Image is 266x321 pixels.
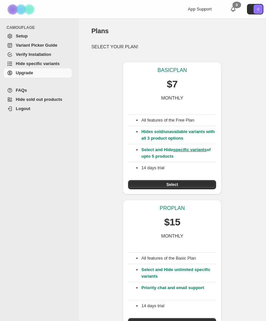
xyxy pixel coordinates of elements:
p: Select and Hide unlimited specific variants [141,266,216,280]
span: Upgrade [16,70,33,75]
span: Hide sold out products [16,97,62,102]
p: MONTHLY [161,95,183,101]
span: Verify Installation [16,52,51,57]
p: MONTHLY [161,233,183,239]
a: 0 [230,6,236,12]
span: Logout [16,106,30,111]
span: Plans [91,27,108,34]
p: All features of the Free Plan [141,117,216,124]
a: Hide sold out products [4,95,72,104]
a: Verify Installation [4,50,72,59]
span: FAQs [16,88,27,93]
p: $15 [164,216,180,229]
a: FAQs [4,86,72,95]
p: SELECT YOUR PLAN! [91,43,253,50]
p: BASIC PLAN [158,67,187,74]
p: All features of the Basic Plan [141,255,216,262]
p: $7 [167,78,178,91]
div: 0 [233,2,241,8]
p: Select and Hide of upto 5 products [141,147,216,160]
p: Hides sold/unavailable variants with all 3 product options [141,128,216,142]
a: Setup [4,32,72,41]
a: specific variants [173,147,207,152]
span: Setup [16,34,28,38]
a: Hide specific variants [4,59,72,68]
span: Hide specific variants [16,61,60,66]
a: Upgrade [4,68,72,78]
span: Select [166,182,178,187]
p: PRO PLAN [160,205,185,212]
text: 0 [257,7,259,11]
img: Camouflage [5,0,38,18]
p: 14 days trial [141,165,216,171]
button: Select [128,180,216,189]
a: Logout [4,104,72,113]
span: App Support [188,7,211,11]
p: Priority chat and email support [141,285,216,298]
button: Avatar with initials 0 [247,4,263,14]
a: Variant Picker Guide [4,41,72,50]
span: Variant Picker Guide [16,43,57,48]
span: CAMOUFLAGE [7,25,74,30]
p: 14 days trial [141,303,216,309]
span: Avatar with initials 0 [254,5,263,14]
